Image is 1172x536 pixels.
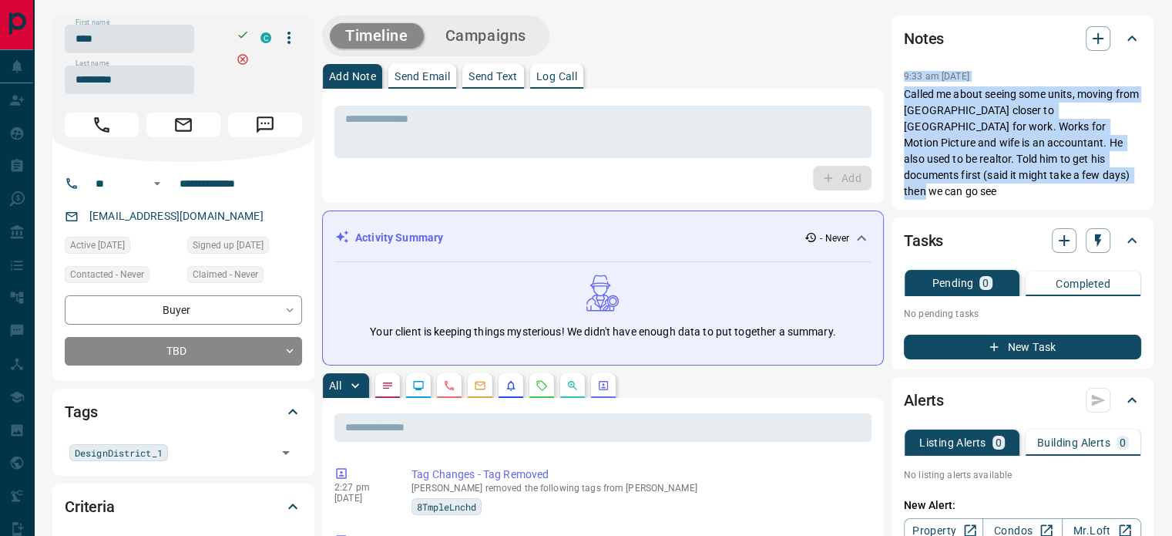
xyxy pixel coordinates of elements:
div: Fri Oct 05 2018 [187,237,302,258]
div: TBD [65,337,302,366]
a: [EMAIL_ADDRESS][DOMAIN_NAME] [89,210,264,222]
span: DesignDistrict_1 [75,445,163,460]
div: Notes [904,20,1141,57]
h2: Alerts [904,388,944,413]
button: Open [275,442,297,464]
button: Campaigns [430,23,542,49]
p: Called me about seeing some units, moving from [GEOGRAPHIC_DATA] closer to [GEOGRAPHIC_DATA] for ... [904,86,1141,200]
div: Tasks [904,222,1141,259]
svg: Agent Actions [597,379,610,392]
p: Building Alerts [1037,437,1110,448]
p: Activity Summary [355,230,443,246]
p: Log Call [536,71,577,82]
svg: Emails [474,379,486,392]
p: No pending tasks [904,302,1141,325]
p: Send Text [468,71,518,82]
button: New Task [904,335,1141,359]
div: Activity Summary- Never [335,224,871,252]
p: 0 [982,278,989,288]
div: Alerts [904,382,1141,419]
p: No listing alerts available [904,468,1141,482]
span: Active [DATE] [70,238,125,253]
span: Signed up [DATE] [193,238,264,253]
span: Contacted - Never [70,267,144,282]
span: Claimed - Never [193,267,258,282]
p: 0 [1120,437,1126,448]
p: Listing Alerts [919,437,986,448]
p: 2:27 pm [334,482,388,493]
p: Pending [932,278,973,288]
p: 9:33 am [DATE] [904,71,969,82]
span: Message [228,113,302,137]
label: Last name [76,59,109,69]
p: New Alert: [904,497,1141,514]
p: Send Email [395,71,450,82]
p: 0 [996,437,1002,448]
h2: Tasks [904,228,943,253]
p: Add Note [329,71,376,82]
svg: Calls [443,379,455,392]
span: Call [65,113,139,137]
svg: Listing Alerts [505,379,517,392]
p: Completed [1056,278,1110,289]
svg: Lead Browsing Activity [412,379,425,392]
span: Email [146,113,220,137]
svg: Requests [536,379,548,392]
h2: Criteria [65,494,115,519]
button: Timeline [330,23,424,49]
button: Open [148,174,166,193]
p: [DATE] [334,493,388,504]
div: Mon Nov 22 2021 [65,237,180,258]
label: First name [76,18,109,28]
p: [PERSON_NAME] removed the following tags from [PERSON_NAME] [411,483,865,494]
p: - Never [820,231,849,245]
p: Your client is keeping things mysterious! We didn't have enough data to put together a summary. [370,324,835,340]
h2: Tags [65,399,97,424]
div: condos.ca [260,32,271,43]
h2: Notes [904,26,944,51]
div: Tags [65,393,302,430]
span: 8TmpleLnchd [417,499,476,514]
p: All [329,380,341,391]
svg: Opportunities [566,379,579,392]
div: Buyer [65,295,302,324]
svg: Notes [381,379,394,392]
p: Tag Changes - Tag Removed [411,467,865,483]
div: Criteria [65,488,302,525]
